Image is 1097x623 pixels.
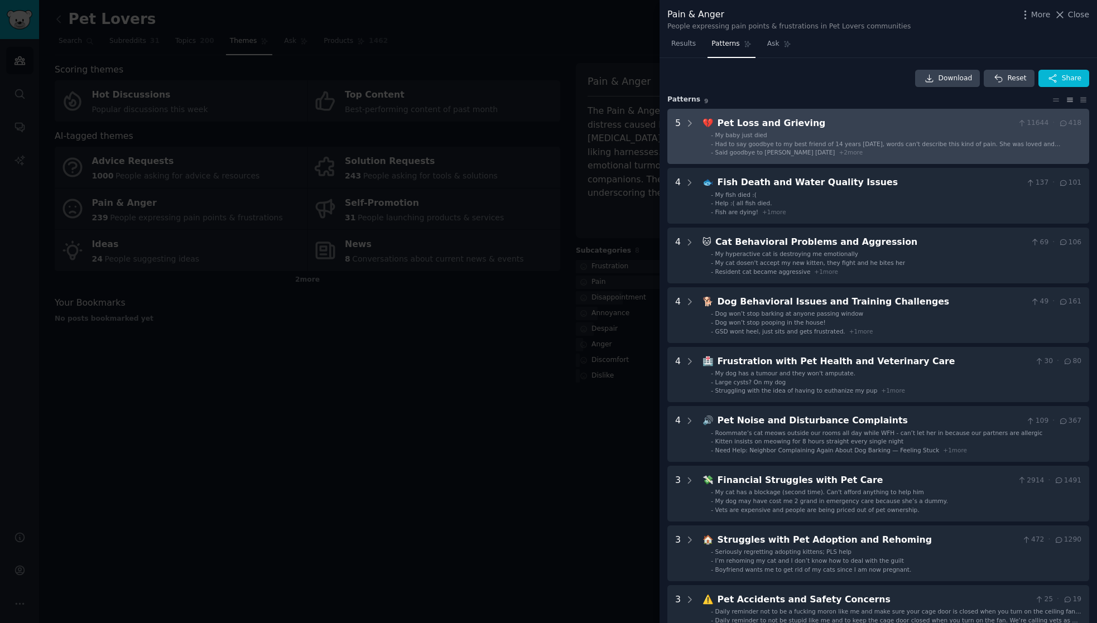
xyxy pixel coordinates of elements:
[715,370,855,376] span: My dog has a tumour and they won't amputate.
[1026,178,1048,188] span: 137
[1063,595,1081,605] span: 19
[715,438,904,445] span: Kitten insists on meowing for 8 hours straight every single night
[711,318,713,326] div: -
[715,608,1081,622] span: Daily reminder not to be a fucking moron like me and make sure your cage door is closed when you ...
[1035,595,1053,605] span: 25
[711,557,713,564] div: -
[703,475,714,485] span: 💸
[849,328,873,335] span: + 1 more
[718,414,1022,428] div: Pet Noise and Disturbance Complaints
[711,446,713,454] div: -
[715,498,948,504] span: My dog may have cost me 2 grand in emergency care because she’s a dummy.
[1058,238,1081,248] span: 106
[839,149,863,156] span: + 2 more
[715,259,906,266] span: My cat dosen't accept my new kitten, they fight and he bites her
[1052,416,1055,426] span: ·
[715,141,1061,155] span: Had to say goodbye to my best friend of 14 years [DATE], words can't describe this kind of pain. ...
[675,414,681,454] div: 4
[715,310,864,317] span: Dog won’t stop barking at anyone passing window
[711,140,713,148] div: -
[711,506,713,514] div: -
[715,566,912,573] span: Boyfriend wants me to get rid of my cats since I am now pregnant.
[711,250,713,258] div: -
[939,74,973,84] span: Download
[1058,178,1081,188] span: 101
[667,22,911,32] div: People expressing pain points & frustrations in Pet Lovers communities
[711,437,713,445] div: -
[1022,535,1045,545] span: 472
[715,557,904,564] span: I’m rehoming my cat and I don’t know how to deal with the guilt
[711,607,713,615] div: -
[711,387,713,394] div: -
[1017,476,1045,486] span: 2914
[1058,297,1081,307] span: 161
[667,95,700,105] span: Pattern s
[711,369,713,377] div: -
[715,506,920,513] span: Vets are expensive and people are being priced out of pet ownership.
[715,447,940,453] span: Need Help: Neighbor Complaining Again About Dog Barking — Feeling Stuck
[675,533,681,573] div: 3
[1057,356,1059,366] span: ·
[667,8,911,22] div: Pain & Anger
[715,200,772,206] span: Help :( all fish died.
[703,534,714,545] span: 🏠
[711,497,713,505] div: -
[715,191,757,198] span: My fish died :(
[675,117,681,157] div: 5
[715,209,758,215] span: Fish are dying!
[763,35,795,58] a: Ask
[711,131,713,139] div: -
[1038,70,1089,88] button: Share
[1057,595,1059,605] span: ·
[715,548,851,555] span: Seriously regretting adopting kittens; PLS help
[703,236,711,247] span: 🐱
[708,35,755,58] a: Patterns
[767,39,780,49] span: Ask
[718,295,1027,309] div: Dog Behavioral Issues and Training Challenges
[711,327,713,335] div: -
[1058,416,1081,426] span: 367
[1048,535,1050,545] span: ·
[715,429,1043,436] span: Roommate’s cat meows outside our rooms all day while WFH - can’t let her in because our partners ...
[1058,118,1081,128] span: 418
[711,268,713,276] div: -
[1068,9,1089,21] span: Close
[711,566,713,573] div: -
[1062,74,1081,84] span: Share
[667,35,700,58] a: Results
[711,148,713,156] div: -
[1031,9,1051,21] span: More
[711,191,713,199] div: -
[703,177,714,187] span: 🐟
[675,474,681,514] div: 3
[1054,9,1089,21] button: Close
[703,415,714,426] span: 🔊
[1017,118,1048,128] span: 11644
[715,489,924,495] span: My cat has a blockage (second time). Can't afford anything to help him
[1052,178,1055,188] span: ·
[718,176,1022,190] div: Fish Death and Water Quality Issues
[703,356,714,366] span: 🏥
[715,149,835,156] span: Said goodbye to [PERSON_NAME] [DATE]
[943,447,967,453] span: + 1 more
[1030,297,1048,307] span: 49
[718,117,1013,131] div: Pet Loss and Grieving
[718,474,1013,487] div: Financial Struggles with Pet Care
[1054,476,1081,486] span: 1491
[703,296,714,307] span: 🐕
[711,548,713,556] div: -
[718,593,1031,607] div: Pet Accidents and Safety Concerns
[675,235,681,276] div: 4
[1048,476,1050,486] span: ·
[1026,416,1048,426] span: 109
[711,378,713,386] div: -
[711,39,739,49] span: Patterns
[1035,356,1053,366] span: 30
[675,176,681,216] div: 4
[915,70,980,88] a: Download
[715,319,826,326] span: Dog won’t stop pooping in the house!
[715,235,1026,249] div: Cat Behavioral Problems and Aggression
[711,199,713,207] div: -
[1054,535,1081,545] span: 1290
[715,132,767,138] span: My baby just died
